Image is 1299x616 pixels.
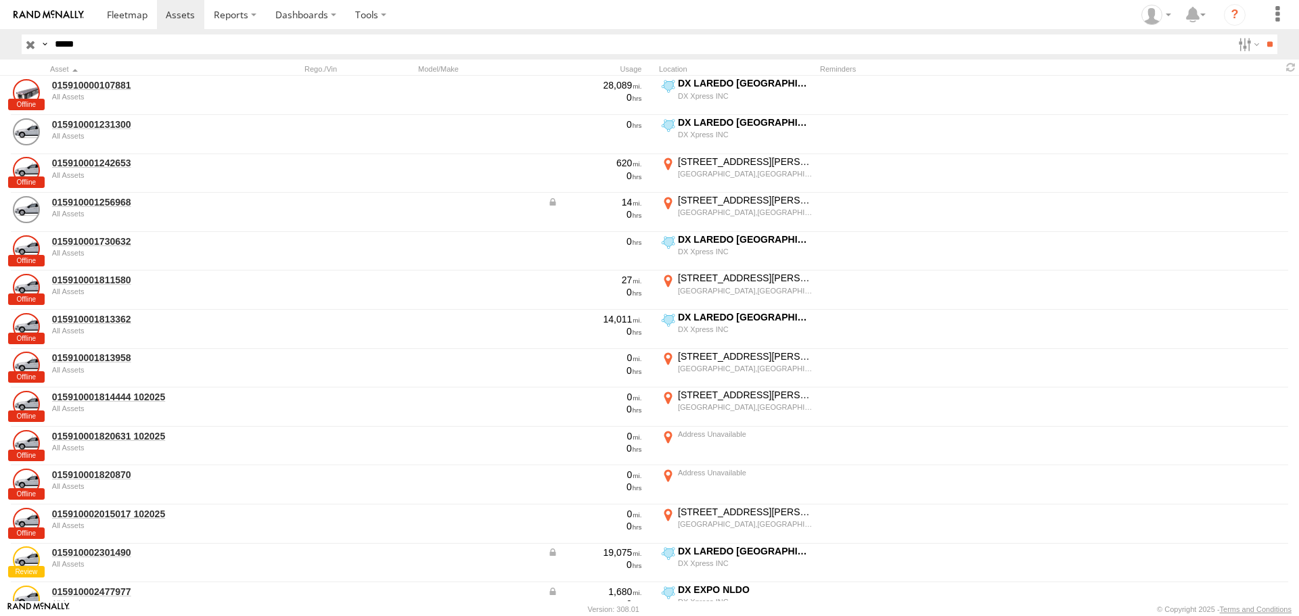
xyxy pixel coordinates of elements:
div: 0 [547,364,642,377]
div: [STREET_ADDRESS][PERSON_NAME] [678,506,813,518]
a: View Asset Details [13,469,40,496]
div: undefined [52,287,237,295]
div: 0 [547,325,642,337]
label: Search Query [39,34,50,54]
div: 620 [547,157,642,169]
a: 015910001730632 [52,235,237,247]
div: undefined [52,210,237,218]
label: Search Filter Options [1233,34,1262,54]
label: Click to View Current Location [659,272,815,308]
a: View Asset Details [13,430,40,457]
label: Click to View Current Location [659,77,815,114]
a: View Asset Details [13,196,40,223]
div: [GEOGRAPHIC_DATA],[GEOGRAPHIC_DATA] [678,286,813,295]
div: DX EXPO NLDO [678,584,813,596]
div: 0 [547,352,642,364]
div: 0 [547,469,642,481]
a: 015910001814444 102025 [52,391,237,403]
a: 015910001811580 [52,274,237,286]
a: 015910001813958 [52,352,237,364]
div: 0 [547,403,642,415]
div: 0 [547,118,642,131]
div: [GEOGRAPHIC_DATA],[GEOGRAPHIC_DATA] [678,402,813,412]
div: 0 [547,286,642,298]
div: undefined [52,404,237,412]
a: View Asset Details [13,235,40,262]
a: View Asset Details [13,352,40,379]
a: Terms and Conditions [1220,605,1292,613]
div: DX Xpress INC [678,559,813,568]
div: Aurora Salinas [1137,5,1176,25]
a: 015910001820631 102025 [52,430,237,442]
div: DX Xpress INC [678,597,813,607]
div: 0 [547,391,642,403]
div: 0 [547,481,642,493]
a: 015910001231300 [52,118,237,131]
div: Rego./Vin [304,64,413,74]
div: [STREET_ADDRESS][PERSON_NAME] [678,350,813,362]
div: Data from Vehicle CANbus [547,546,642,559]
a: 015910001813362 [52,313,237,325]
a: View Asset Details [13,313,40,340]
div: Data from Vehicle CANbus [547,196,642,208]
label: Click to View Current Location [659,428,815,465]
label: Click to View Current Location [659,545,815,582]
label: Click to View Current Location [659,389,815,425]
div: [STREET_ADDRESS][PERSON_NAME] [678,156,813,168]
div: 0 [547,91,642,103]
div: 28,089 [547,79,642,91]
a: View Asset Details [13,157,40,184]
div: DX LAREDO [GEOGRAPHIC_DATA] [678,233,813,245]
i: ? [1224,4,1246,26]
label: Click to View Current Location [659,156,815,192]
div: Version: 308.01 [588,605,639,613]
a: View Asset Details [13,79,40,106]
div: 0 [547,442,642,454]
div: 0 [547,520,642,532]
label: Click to View Current Location [659,350,815,387]
div: undefined [52,366,237,374]
label: Click to View Current Location [659,194,815,231]
div: [STREET_ADDRESS][PERSON_NAME] [678,389,813,401]
label: Click to View Current Location [659,233,815,270]
div: 0 [547,559,642,571]
div: [STREET_ADDRESS][PERSON_NAME] [678,272,813,284]
div: 0 [547,508,642,520]
div: DX Xpress INC [678,130,813,139]
div: undefined [52,132,237,140]
div: undefined [52,93,237,101]
div: undefined [52,560,237,568]
label: Click to View Current Location [659,506,815,542]
div: undefined [52,444,237,452]
a: 015910002301490 [52,546,237,559]
div: DX Xpress INC [678,325,813,334]
a: 015910001242653 [52,157,237,169]
div: undefined [52,521,237,529]
div: undefined [52,171,237,179]
img: rand-logo.svg [14,10,84,20]
label: Click to View Current Location [659,311,815,348]
div: 0 [547,235,642,247]
div: Data from Vehicle CANbus [547,586,642,598]
div: Model/Make [418,64,540,74]
div: [GEOGRAPHIC_DATA],[GEOGRAPHIC_DATA] [678,364,813,373]
div: DX LAREDO [GEOGRAPHIC_DATA] [678,311,813,323]
label: Click to View Current Location [659,467,815,503]
a: View Asset Details [13,274,40,301]
div: DX LAREDO [GEOGRAPHIC_DATA] [678,77,813,89]
a: 015910002477977 [52,586,237,598]
div: undefined [52,599,237,607]
div: 14,011 [547,313,642,325]
div: 27 [547,274,642,286]
a: View Asset Details [13,586,40,613]
div: Click to Sort [50,64,240,74]
div: DX Xpress INC [678,247,813,256]
a: 015910002015017 102025 [52,508,237,520]
div: Location [659,64,815,74]
a: Visit our Website [7,602,70,616]
div: DX LAREDO [GEOGRAPHIC_DATA] [678,116,813,128]
div: © Copyright 2025 - [1157,605,1292,613]
div: 0 [547,430,642,442]
div: [GEOGRAPHIC_DATA],[GEOGRAPHIC_DATA] [678,169,813,179]
a: View Asset Details [13,546,40,573]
